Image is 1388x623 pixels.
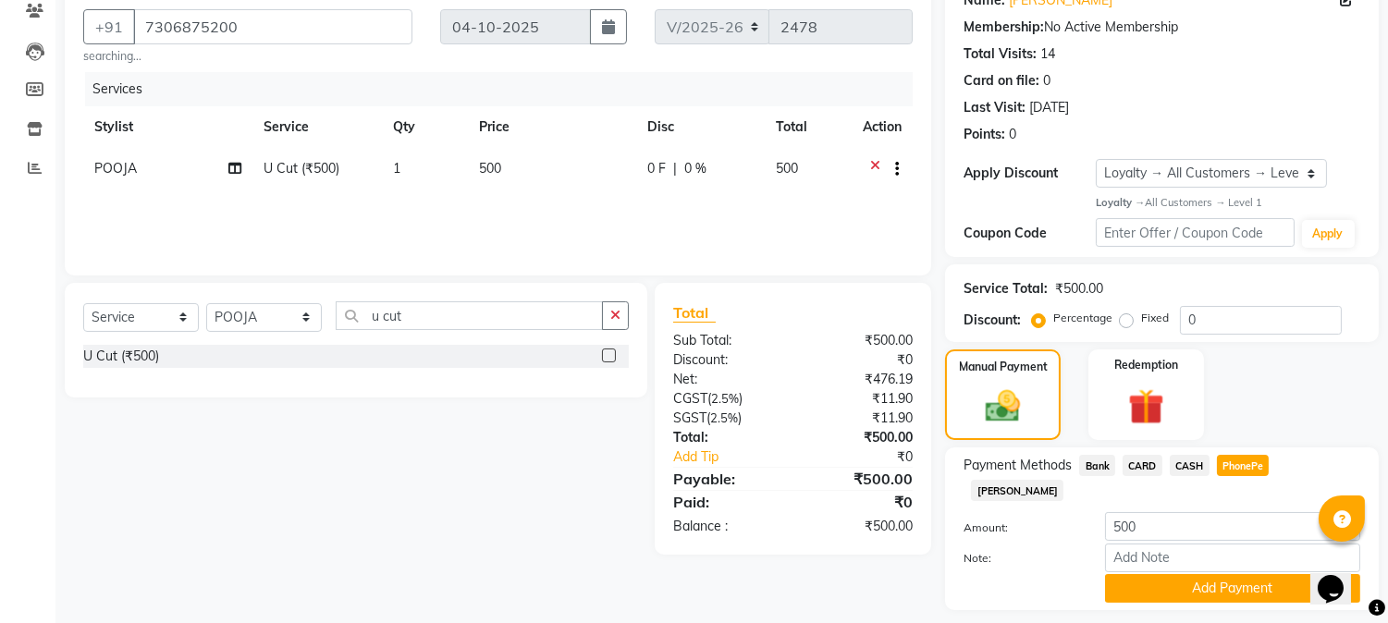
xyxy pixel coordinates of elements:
span: CGST [673,390,707,407]
div: All Customers → Level 1 [1096,195,1360,211]
div: ₹500.00 [793,428,927,447]
div: Last Visit: [964,98,1026,117]
div: Membership: [964,18,1044,37]
span: 0 F [647,159,666,178]
th: Stylist [83,106,252,148]
div: ₹476.19 [793,370,927,389]
div: ( ) [659,409,793,428]
div: ₹11.90 [793,409,927,428]
input: Amount [1105,512,1360,541]
a: Add Tip [659,447,816,467]
div: ₹500.00 [793,331,927,350]
label: Redemption [1114,357,1178,373]
div: 0 [1009,125,1016,144]
div: 14 [1040,44,1055,64]
th: Qty [382,106,468,148]
button: +91 [83,9,135,44]
div: Apply Discount [964,164,1096,183]
div: Paid: [659,491,793,513]
span: 500 [776,160,798,177]
div: Net: [659,370,793,389]
div: ₹0 [793,491,927,513]
div: 0 [1043,71,1050,91]
span: CARD [1123,455,1162,476]
div: Services [85,72,927,106]
div: Balance : [659,517,793,536]
label: Amount: [950,519,1091,536]
label: Fixed [1141,310,1169,326]
span: Total [673,303,716,323]
input: Add Note [1105,544,1360,572]
div: ₹11.90 [793,389,927,409]
label: Percentage [1053,310,1112,326]
div: ₹0 [816,447,927,467]
div: No Active Membership [964,18,1360,37]
img: _cash.svg [975,386,1030,426]
span: Bank [1079,455,1115,476]
span: CASH [1170,455,1210,476]
span: U Cut (₹500) [264,160,339,177]
div: [DATE] [1029,98,1069,117]
input: Search or Scan [336,301,603,330]
button: Apply [1302,220,1355,248]
button: Add Payment [1105,574,1360,603]
iframe: chat widget [1310,549,1370,605]
div: U Cut (₹500) [83,347,159,366]
div: ₹500.00 [793,517,927,536]
span: 0 % [684,159,706,178]
div: ₹500.00 [793,468,927,490]
span: POOJA [94,160,137,177]
img: _gift.svg [1117,385,1175,430]
div: ( ) [659,389,793,409]
div: Coupon Code [964,224,1096,243]
small: searching... [83,48,412,65]
th: Action [852,106,913,148]
input: Search by Name/Mobile/Email/Code [133,9,412,44]
div: Discount: [964,311,1021,330]
div: Points: [964,125,1005,144]
div: Total: [659,428,793,447]
div: ₹500.00 [1055,279,1103,299]
div: Discount: [659,350,793,370]
label: Manual Payment [959,359,1048,375]
th: Service [252,106,382,148]
div: Service Total: [964,279,1048,299]
div: Sub Total: [659,331,793,350]
div: Card on file: [964,71,1039,91]
label: Note: [950,550,1091,567]
th: Price [468,106,635,148]
span: | [673,159,677,178]
span: SGST [673,409,706,426]
span: 2.5% [710,410,738,425]
span: [PERSON_NAME] [971,480,1063,501]
th: Total [765,106,853,148]
div: Total Visits: [964,44,1037,64]
input: Enter Offer / Coupon Code [1096,218,1294,247]
span: 1 [393,160,400,177]
span: 500 [479,160,501,177]
span: 2.5% [711,391,739,406]
strong: Loyalty → [1096,196,1145,209]
span: PhonePe [1217,455,1270,476]
div: Payable: [659,468,793,490]
span: Payment Methods [964,456,1072,475]
th: Disc [636,106,765,148]
div: ₹0 [793,350,927,370]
